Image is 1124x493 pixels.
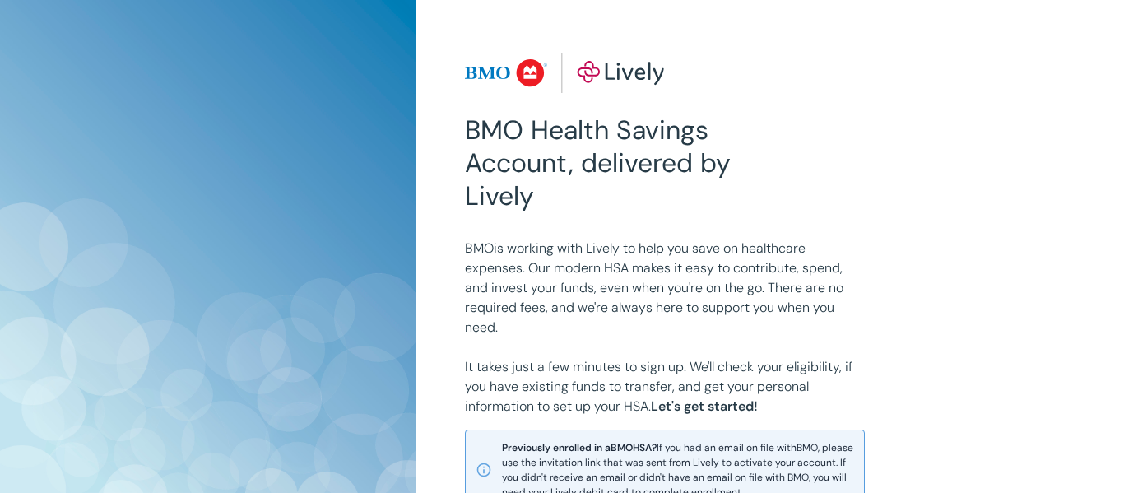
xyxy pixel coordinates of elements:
[465,239,865,337] p: BMO is working with Lively to help you save on healthcare expenses. Our modern HSA makes it easy ...
[651,398,758,415] strong: Let's get started!
[502,441,657,454] strong: Previously enrolled in a BMO HSA?
[465,357,865,416] p: It takes just a few minutes to sign up. We'll check your eligibility, if you have existing funds ...
[465,114,759,212] h2: BMO Health Savings Account, delivered by Lively
[465,53,664,94] img: Lively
